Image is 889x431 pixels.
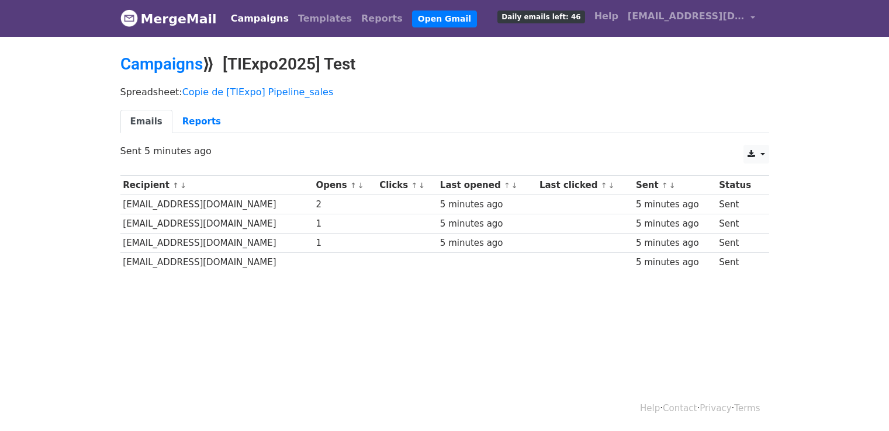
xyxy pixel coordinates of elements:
td: Sent [717,253,762,272]
a: Reports [172,110,231,134]
a: Reports [357,7,407,30]
a: ↑ [662,181,668,190]
div: 1 [316,237,373,250]
a: Emails [120,110,172,134]
div: 2 [316,198,373,211]
a: ↓ [608,181,614,190]
td: Sent [717,234,762,253]
a: ↓ [180,181,186,190]
div: 5 minutes ago [636,217,714,231]
td: [EMAIL_ADDRESS][DOMAIN_NAME] [120,253,313,272]
td: [EMAIL_ADDRESS][DOMAIN_NAME] [120,195,313,214]
td: [EMAIL_ADDRESS][DOMAIN_NAME] [120,214,313,234]
a: Help [640,403,660,413]
a: MergeMail [120,6,217,31]
th: Last clicked [537,176,633,195]
div: 5 minutes ago [440,217,534,231]
img: MergeMail logo [120,9,138,27]
a: Campaigns [226,7,293,30]
div: 5 minutes ago [440,198,534,211]
div: 5 minutes ago [440,237,534,250]
a: Privacy [700,403,731,413]
a: ↑ [601,181,607,190]
a: Daily emails left: 46 [493,5,589,28]
div: 5 minutes ago [636,198,714,211]
a: Templates [293,7,357,30]
a: Help [590,5,623,28]
span: [EMAIL_ADDRESS][DOMAIN_NAME] [628,9,745,23]
th: Opens [313,176,377,195]
th: Recipient [120,176,313,195]
span: Daily emails left: 46 [497,11,584,23]
th: Last opened [437,176,537,195]
a: ↓ [358,181,364,190]
td: [EMAIL_ADDRESS][DOMAIN_NAME] [120,234,313,253]
th: Status [717,176,762,195]
a: ↑ [172,181,179,190]
a: ↓ [511,181,518,190]
th: Clicks [376,176,437,195]
h2: ⟫ [TIExpo2025] Test [120,54,769,74]
a: Terms [734,403,760,413]
a: Copie de [TIExpo] Pipeline_sales [182,86,334,98]
div: 5 minutes ago [636,256,714,269]
td: Sent [717,214,762,234]
div: 5 minutes ago [636,237,714,250]
td: Sent [717,195,762,214]
a: ↑ [350,181,357,190]
a: Open Gmail [412,11,477,27]
p: Spreadsheet: [120,86,769,98]
a: ↑ [411,181,418,190]
a: Campaigns [120,54,203,74]
a: Contact [663,403,697,413]
div: 1 [316,217,373,231]
a: ↑ [504,181,510,190]
a: ↓ [418,181,425,190]
th: Sent [633,176,716,195]
a: ↓ [669,181,676,190]
a: [EMAIL_ADDRESS][DOMAIN_NAME] [623,5,760,32]
p: Sent 5 minutes ago [120,145,769,157]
